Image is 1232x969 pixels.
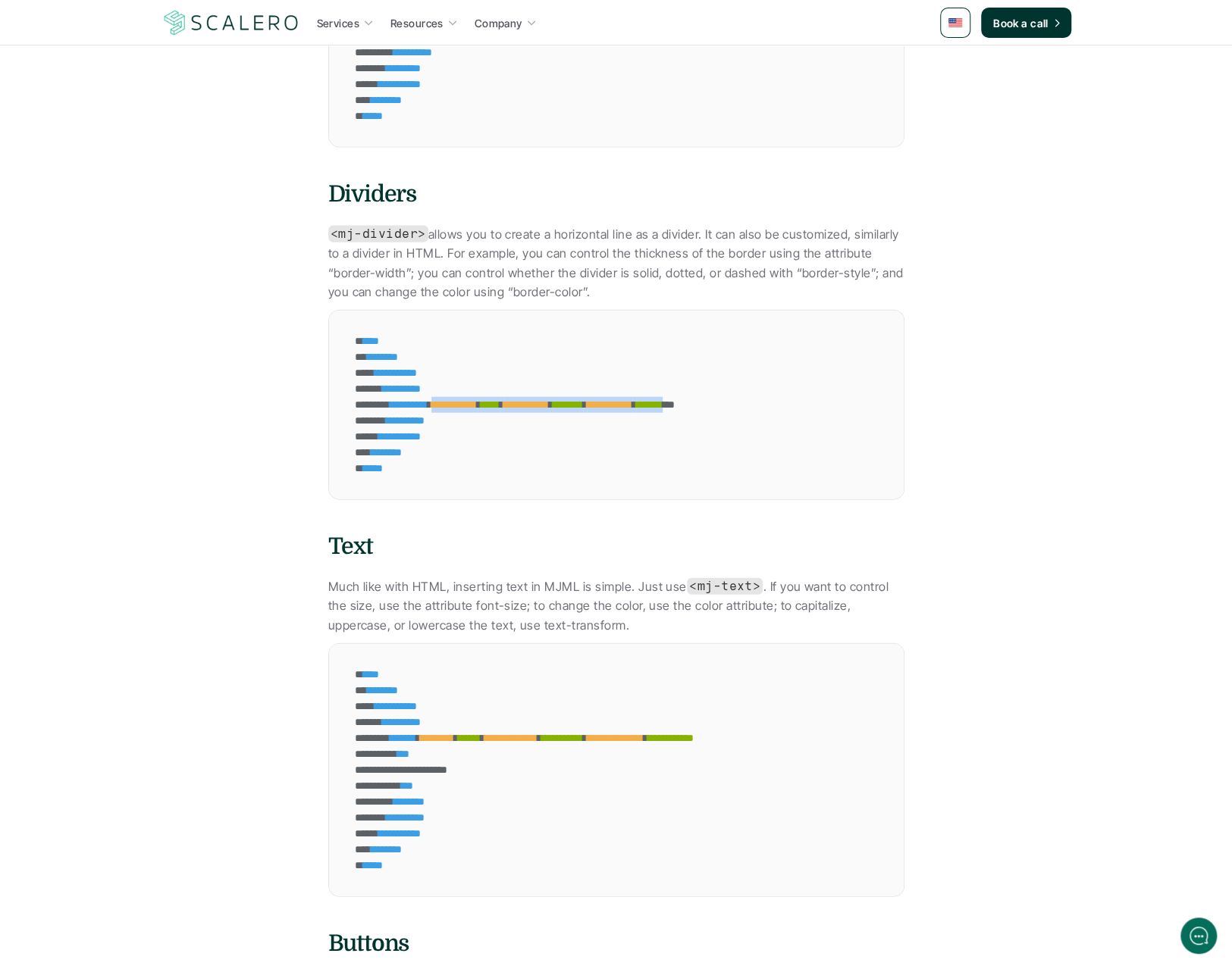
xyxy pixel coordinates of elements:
[993,15,1049,31] p: Book a call
[1180,917,1217,954] iframe: gist-messenger-bubble-iframe
[329,644,904,896] div: Code Editor for example.md
[328,530,904,562] h4: Text
[24,201,280,231] button: New conversation
[328,927,904,959] h4: Buttons
[390,15,444,31] p: Resources
[981,8,1071,38] a: Book a call
[328,225,904,302] p: allows you to create a horizontal line as a divider. It can also be customized, similarly to a di...
[475,15,522,31] p: Company
[329,311,930,499] div: Code Editor for example.md
[329,311,904,499] div: Code Editor for example.md
[23,101,281,173] h2: Let us know if we can help with lifecycle marketing.
[687,578,763,595] code: <mj-text>
[161,8,301,37] img: Scalero company logo
[161,9,301,36] a: Scalero company logo
[317,15,359,31] p: Services
[329,644,963,896] div: Code Editor for example.md
[98,210,182,222] span: New conversation
[328,226,428,242] code: <mj-divider>
[127,530,192,539] span: We run on Gist
[328,577,904,636] p: Much like with HTML, inserting text in MJML is simple. Just use . If you want to control the size...
[23,73,281,98] h1: Hi! Welcome to [GEOGRAPHIC_DATA].
[328,178,904,210] h4: Dividers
